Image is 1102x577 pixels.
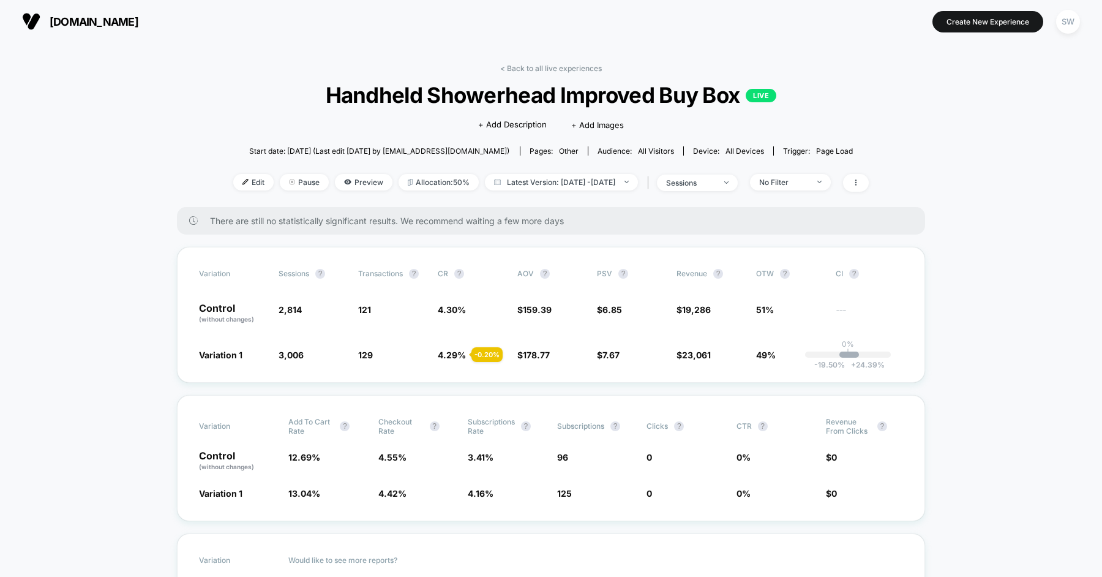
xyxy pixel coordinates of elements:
[602,350,620,360] span: 7.67
[557,488,572,499] span: 125
[597,269,612,278] span: PSV
[468,452,493,462] span: 3.41 %
[826,417,871,436] span: Revenue From Clicks
[199,350,242,360] span: Variation 1
[22,12,40,31] img: Visually logo
[199,451,276,472] p: Control
[540,269,550,279] button: ?
[682,304,711,315] span: 19,286
[877,421,887,431] button: ?
[597,304,622,315] span: $
[18,12,142,31] button: [DOMAIN_NAME]
[517,269,534,278] span: AOV
[430,421,440,431] button: ?
[849,269,859,279] button: ?
[199,303,266,324] p: Control
[210,216,901,226] span: There are still no statistically significant results. We recommend waiting a few more days
[725,146,764,156] span: all devices
[666,178,715,187] div: sessions
[523,350,550,360] span: 178.77
[517,304,552,315] span: $
[242,179,249,185] img: edit
[438,269,448,278] span: CR
[816,146,853,156] span: Page Load
[378,417,424,436] span: Checkout Rate
[756,269,823,279] span: OTW
[682,350,711,360] span: 23,061
[408,179,413,186] img: rebalance
[233,174,274,190] span: Edit
[280,174,329,190] span: Pause
[746,89,776,102] p: LIVE
[674,421,684,431] button: ?
[288,488,320,499] span: 13.04 %
[494,179,501,185] img: calendar
[315,269,325,279] button: ?
[517,350,550,360] span: $
[847,349,849,358] p: |
[340,421,350,431] button: ?
[1056,10,1080,34] div: SW
[724,181,729,184] img: end
[500,64,602,73] a: < Back to all live experiences
[831,452,837,462] span: 0
[199,463,254,470] span: (without changes)
[683,146,773,156] span: Device:
[758,421,768,431] button: ?
[624,181,629,183] img: end
[358,304,371,315] span: 121
[358,269,403,278] span: Transactions
[378,488,407,499] span: 4.42 %
[559,146,579,156] span: other
[468,488,493,499] span: 4.16 %
[836,306,903,324] span: ---
[557,421,604,431] span: Subscriptions
[737,421,752,431] span: CTR
[478,119,547,131] span: + Add Description
[737,488,751,499] span: 0 %
[454,269,464,279] button: ?
[288,556,903,565] p: Would like to see more reports?
[783,146,853,156] div: Trigger:
[845,360,885,369] span: 24.39 %
[842,339,854,349] p: 0%
[677,350,711,360] span: $
[279,350,304,360] span: 3,006
[521,421,531,431] button: ?
[249,146,509,156] span: Start date: [DATE] (Last edit [DATE] by [EMAIL_ADDRESS][DOMAIN_NAME])
[265,82,837,108] span: Handheld Showerhead Improved Buy Box
[468,417,515,436] span: Subscriptions Rate
[199,488,242,499] span: Variation 1
[50,15,138,28] span: [DOMAIN_NAME]
[836,269,903,279] span: CI
[438,350,466,360] span: 4.29 %
[602,304,622,315] span: 6.85
[485,174,638,190] span: Latest Version: [DATE] - [DATE]
[851,360,856,369] span: +
[647,421,668,431] span: Clicks
[288,417,334,436] span: Add To Cart Rate
[199,556,266,565] span: Variation
[647,488,652,499] span: 0
[677,269,707,278] span: Revenue
[737,452,751,462] span: 0 %
[279,304,302,315] span: 2,814
[1052,9,1084,34] button: SW
[647,452,652,462] span: 0
[199,269,266,279] span: Variation
[644,174,657,192] span: |
[288,452,320,462] span: 12.69 %
[618,269,628,279] button: ?
[756,304,774,315] span: 51%
[638,146,674,156] span: All Visitors
[409,269,419,279] button: ?
[597,350,620,360] span: $
[814,360,845,369] span: -19.50 %
[826,452,837,462] span: $
[279,269,309,278] span: Sessions
[358,350,373,360] span: 129
[199,417,266,436] span: Variation
[610,421,620,431] button: ?
[817,181,822,183] img: end
[557,452,568,462] span: 96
